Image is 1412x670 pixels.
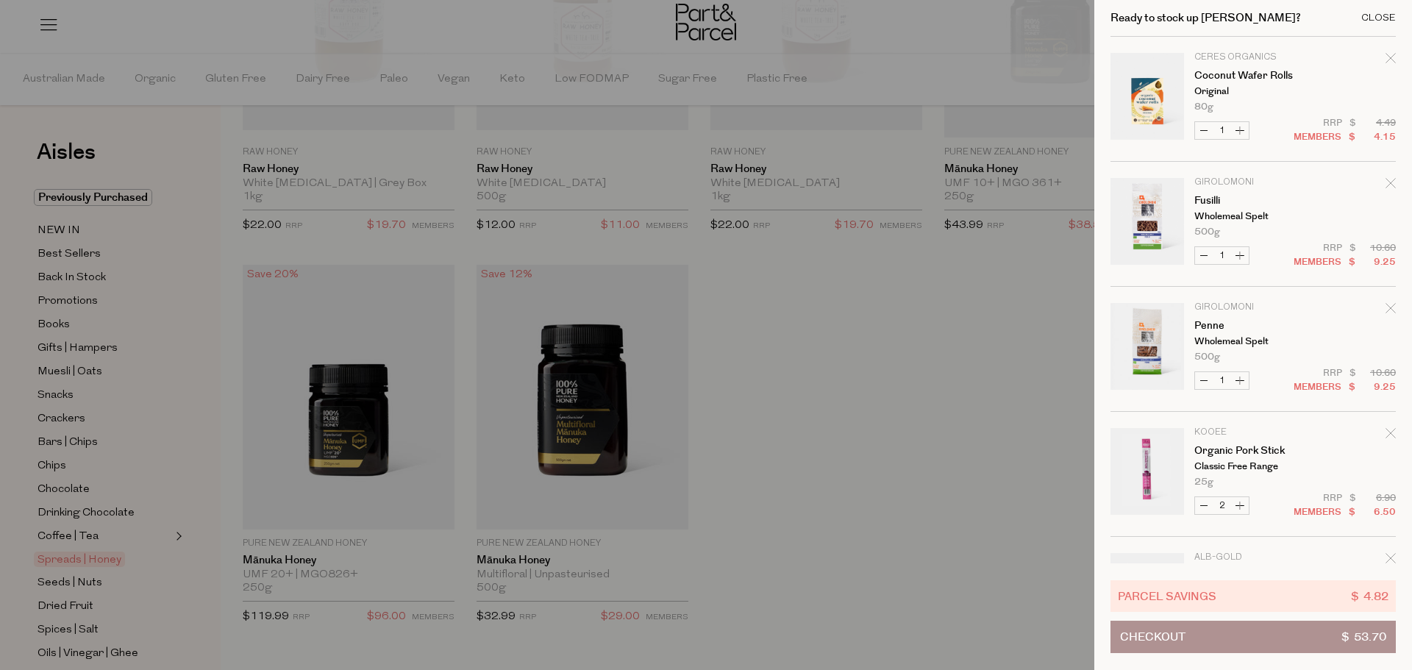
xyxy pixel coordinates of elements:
div: Remove Organic Pork Stick [1386,426,1396,446]
span: $ 4.82 [1351,588,1388,605]
span: Checkout [1120,621,1185,652]
a: Coconut Wafer Rolls [1194,71,1308,81]
p: Wholemeal Spelt [1194,212,1308,221]
p: Classic Free Range [1194,462,1308,471]
a: Organic Pork Stick [1194,446,1308,456]
div: Remove Mie Noodles [1386,551,1396,571]
a: Penne [1194,321,1308,331]
p: Ceres Organics [1194,53,1308,62]
p: Original [1194,87,1308,96]
input: QTY Organic Pork Stick [1213,497,1231,514]
span: 500g [1194,352,1220,362]
p: Alb-Gold [1194,553,1308,562]
span: 500g [1194,227,1220,237]
input: QTY Coconut Wafer Rolls [1213,122,1231,139]
div: Close [1361,13,1396,23]
h2: Ready to stock up [PERSON_NAME]? [1110,13,1301,24]
input: QTY Fusilli [1213,247,1231,264]
p: Wholemeal Spelt [1194,337,1308,346]
div: Remove Penne [1386,301,1396,321]
p: Girolomoni [1194,303,1308,312]
div: Remove Fusilli [1386,176,1396,196]
div: Remove Coconut Wafer Rolls [1386,51,1396,71]
span: 25g [1194,477,1213,487]
span: 80g [1194,102,1213,112]
a: Fusilli [1194,196,1308,206]
span: Parcel Savings [1118,588,1216,605]
p: Girolomoni [1194,178,1308,187]
span: $ 53.70 [1341,621,1386,652]
input: QTY Penne [1213,372,1231,389]
p: KOOEE [1194,428,1308,437]
button: Checkout$ 53.70 [1110,621,1396,653]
